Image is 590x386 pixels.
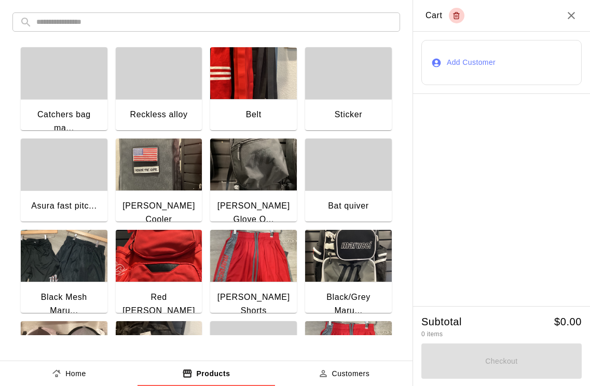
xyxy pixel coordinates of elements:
[21,47,107,146] button: Catchers bag ma...
[122,291,195,330] div: Red [PERSON_NAME] bat...
[122,199,195,226] div: [PERSON_NAME] Cooler
[29,108,99,134] div: Catchers bag ma...
[21,230,107,282] img: Black Mesh Marucci shorts
[210,230,297,328] button: Marucci Shorts[PERSON_NAME] Shorts
[116,230,202,282] img: Red Marucci bat pack
[210,47,297,132] button: BeltBelt
[421,315,462,329] h5: Subtotal
[217,291,290,317] div: [PERSON_NAME] Shorts
[21,139,107,224] button: Asura fast pitc...
[116,230,202,341] button: Red Marucci bat packRed [PERSON_NAME] bat...
[426,8,464,23] div: Cart
[335,108,362,121] div: Sticker
[305,139,392,224] button: Bat quiver
[130,108,187,121] div: Reckless alloy
[210,139,297,190] img: Marucci Glove Quiver
[116,139,202,237] button: Marucci Cooler[PERSON_NAME] Cooler
[332,368,370,379] p: Customers
[246,108,262,121] div: Belt
[65,368,86,379] p: Home
[29,291,99,317] div: Black Mesh Maru...
[196,368,230,379] p: Products
[305,321,392,373] img: Red Marucci Shorts
[217,199,290,226] div: [PERSON_NAME] Glove Q...
[21,321,107,373] img: Marucci Snapback Hats
[116,321,202,373] img: Marucci Duffle Bag
[210,230,297,282] img: Marucci Shorts
[305,230,392,282] img: Black/Grey Marucci Bat Bag
[31,199,97,213] div: Asura fast pitc...
[305,230,392,328] button: Black/Grey Marucci Bat BagBlack/Grey Maru...
[210,47,297,99] img: Belt
[305,47,392,132] button: Sticker
[21,230,107,328] button: Black Mesh Marucci shortsBlack Mesh Maru...
[313,291,383,317] div: Black/Grey Maru...
[421,40,582,85] button: Add Customer
[116,47,202,132] button: Reckless alloy
[116,139,202,190] img: Marucci Cooler
[565,9,578,22] button: Close
[449,8,464,23] button: Empty cart
[210,139,297,237] button: Marucci Glove Quiver[PERSON_NAME] Glove Q...
[328,199,368,213] div: Bat quiver
[421,330,443,338] span: 0 items
[554,315,582,329] h5: $ 0.00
